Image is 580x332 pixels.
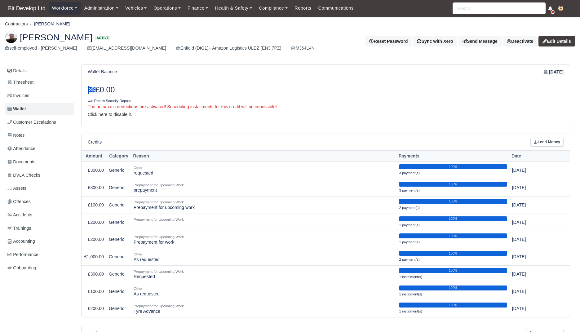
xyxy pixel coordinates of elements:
small: 3 payment(s) [399,171,419,175]
a: MJ64LVN [291,45,315,52]
a: Timesheet [5,76,74,88]
span: Assets [7,185,26,192]
a: Assets [5,182,74,194]
td: £200.00 [82,231,106,248]
small: 1 instalment(s) [399,292,422,296]
td: prepayment [131,179,396,197]
h6: Credits [88,139,102,145]
span: Notes [7,132,24,139]
a: Communications [315,2,357,14]
a: Deactivate [503,36,537,46]
small: Prepayment for Upcoming Work [134,200,184,204]
div: 100% [399,268,507,273]
small: Prepayment for Upcoming Work [134,218,184,221]
small: 1 payment(s) [399,223,419,227]
div: [EMAIL_ADDRESS][DOMAIN_NAME] [87,45,166,52]
th: Category [106,150,131,162]
th: Payments [396,150,509,162]
td: Prepayment for work [131,231,396,248]
span: Accidents [7,211,32,219]
a: Contractors [5,21,28,26]
td: £100.00 [82,196,106,214]
td: Requested [131,265,396,283]
td: [DATE] [510,248,550,266]
td: [DATE] [510,179,550,197]
small: Prepayment for Upcoming Work [134,183,184,187]
td: [DATE] [510,283,550,300]
a: Send Message [458,36,502,46]
a: Customer Escalations [5,116,74,128]
td: Generic [106,162,131,179]
small: w/o Return Security Deposit [88,99,131,103]
small: Other [134,287,142,290]
td: £300.00 [82,179,106,197]
td: [DATE] [510,196,550,214]
input: Search... [453,2,546,14]
div: 100% [399,164,507,169]
span: Customer Escalations [7,119,56,126]
small: 2 payment(s) [399,258,419,261]
a: Documents [5,156,74,168]
a: Lend Money [530,138,564,147]
a: Bit Develop Ltd [5,2,49,15]
a: Trainings [5,222,74,234]
td: Prepayment for upcoming work [131,196,396,214]
td: £300.00 [82,162,106,179]
div: Iulian Spataru [0,26,580,57]
h6: Wallet Balance [88,69,117,74]
span: Active [95,36,110,40]
td: £200.00 [82,214,106,231]
td: Generic [106,179,131,197]
a: Administration [81,2,122,14]
td: [DATE] [510,231,550,248]
a: Attendance [5,143,74,155]
button: Reset Password [365,36,412,46]
a: Accidents [5,209,74,221]
a: Accounting [5,235,74,247]
small: Prepayment for Upcoming Work [134,304,184,308]
small: 1 instalment(s) [399,275,422,279]
a: Notes [5,129,74,141]
td: £200.00 [82,300,106,317]
th: Reason [131,150,396,162]
span: Timesheet [7,79,33,86]
small: Prepayment for Upcoming Work [134,235,184,239]
td: Generic [106,265,131,283]
td: Generic [106,214,131,231]
h3: £0.00 [88,85,321,95]
td: [DATE] [510,300,550,317]
span: DVLA Checks [7,172,40,179]
small: 1 payment(s) [399,240,419,244]
a: Offences [5,196,74,208]
a: Reports [291,2,315,14]
small: Prepayment for Upcoming Work [134,270,184,273]
div: 100% [399,233,507,238]
span: Documents [7,158,35,166]
div: self-employed - [PERSON_NAME] [5,45,77,52]
th: Date [510,150,550,162]
th: Amount [82,150,106,162]
div: Enfield (DIG1) - Amazon Logistics ULEZ (EN3 7PZ) [176,45,281,52]
a: Compliance [255,2,291,14]
small: Other [134,166,142,170]
strong: [DATE] [549,69,564,76]
span: Onboarding [7,264,36,272]
span: [PERSON_NAME] [20,33,92,42]
span: Trainings [7,225,31,232]
span: Offences [7,198,31,205]
div: 100% [399,251,507,256]
div: 100% [399,303,507,308]
span: Invoices [7,92,29,99]
td: Generic [106,283,131,300]
td: [DATE] [510,214,550,231]
td: Generic [106,300,131,317]
td: [DATE] [510,162,550,179]
small: Other [134,252,142,256]
a: Vehicles [122,2,150,14]
a: Operations [150,2,184,14]
a: Performance [5,249,74,261]
a: Finance [184,2,212,14]
td: Generic [106,196,131,214]
a: Click here to disable it. [88,112,132,117]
